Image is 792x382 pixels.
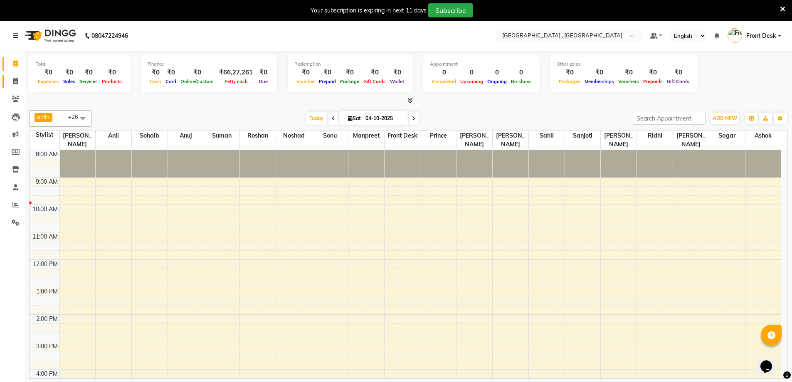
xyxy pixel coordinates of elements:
[34,177,59,186] div: 9:00 AM
[565,131,601,141] span: sanjoti
[240,131,276,141] span: Roshan
[601,131,637,150] span: [PERSON_NAME]
[493,131,528,150] span: [PERSON_NAME]
[168,131,204,141] span: anuj
[68,113,84,120] span: +26
[294,61,406,68] div: Redemption
[728,28,742,43] img: Front Desk
[256,68,271,77] div: ₹0
[713,115,737,121] span: ADD NEW
[317,79,338,84] span: Prepaid
[294,79,317,84] span: Voucher
[348,131,384,141] span: manpreet
[312,131,348,141] span: sonu
[148,79,163,84] span: Cash
[35,315,59,323] div: 2:00 PM
[35,342,59,351] div: 3:00 PM
[361,68,388,77] div: ₹0
[361,79,388,84] span: Gift Cards
[709,131,745,141] span: sagar
[757,349,784,374] iframe: chat widget
[485,68,509,77] div: 0
[430,61,533,68] div: Appointment
[509,68,533,77] div: 0
[665,68,691,77] div: ₹0
[557,61,691,68] div: Other sales
[485,79,509,84] span: Ongoing
[363,112,405,125] input: 2025-10-04
[616,68,641,77] div: ₹0
[665,79,691,84] span: Gift Cards
[222,79,250,84] span: Petty cash
[36,79,61,84] span: Expenses
[100,68,124,77] div: ₹0
[60,131,96,150] span: [PERSON_NAME]
[745,131,781,141] span: ashok
[163,68,178,77] div: ₹0
[61,68,77,77] div: ₹0
[346,115,363,121] span: Sat
[385,131,420,141] span: Front Desk
[204,131,240,141] span: suman
[37,114,46,121] span: anil
[746,32,776,40] span: Front Desk
[306,112,327,125] span: Today
[178,68,216,77] div: ₹0
[148,61,271,68] div: Finance
[294,68,317,77] div: ₹0
[36,68,61,77] div: ₹0
[711,113,739,124] button: ADD NEW
[61,79,77,84] span: Sales
[91,24,128,47] b: 08047224946
[34,150,59,159] div: 8:00 AM
[388,79,406,84] span: Wallet
[35,370,59,378] div: 4:00 PM
[388,68,406,77] div: ₹0
[30,131,59,139] div: Stylist
[31,260,59,269] div: 12:00 PM
[616,79,641,84] span: Vouchers
[428,3,473,17] button: Subscribe
[46,114,50,121] a: x
[100,79,124,84] span: Products
[641,68,665,77] div: ₹0
[216,68,256,77] div: ₹66,27,261
[338,79,361,84] span: Package
[77,79,100,84] span: Services
[178,79,216,84] span: Online/Custom
[276,131,312,141] span: Noshad
[633,112,706,125] input: Search Appointment
[641,79,665,84] span: Prepaids
[529,131,565,141] span: sahil
[257,79,270,84] span: Due
[557,79,582,84] span: Packages
[148,68,163,77] div: ₹0
[31,232,59,241] div: 11:00 AM
[582,68,616,77] div: ₹0
[77,68,100,77] div: ₹0
[35,287,59,296] div: 1:00 PM
[132,131,168,141] span: sohaib
[163,79,178,84] span: Card
[317,68,338,77] div: ₹0
[458,68,485,77] div: 0
[21,24,78,47] img: logo
[31,205,59,214] div: 10:00 AM
[582,79,616,84] span: Memberships
[430,68,458,77] div: 0
[311,6,427,15] div: Your subscription is expiring in next 11 days
[36,61,124,68] div: Total
[338,68,361,77] div: ₹0
[509,79,533,84] span: No show
[637,131,673,141] span: ridhi
[673,131,709,150] span: [PERSON_NAME]
[420,131,456,141] span: prince
[557,68,582,77] div: ₹0
[456,131,492,150] span: [PERSON_NAME]
[430,79,458,84] span: Completed
[96,131,131,141] span: anil
[458,79,485,84] span: Upcoming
